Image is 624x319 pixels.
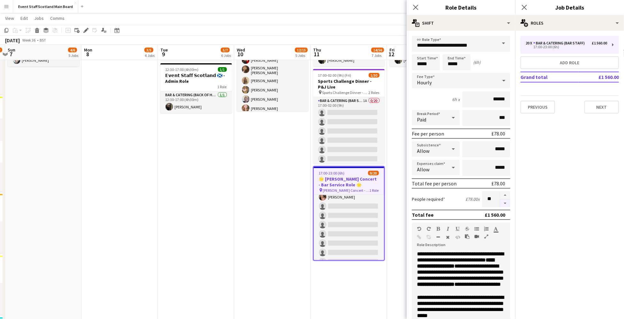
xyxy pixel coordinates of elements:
div: 5 Jobs [295,53,307,58]
span: 3/5 [144,48,153,52]
span: Wed [237,47,245,53]
button: Unordered List [474,226,479,231]
div: 6 Jobs [221,53,231,58]
button: Clear Formatting [446,235,450,240]
button: Next [584,101,619,113]
span: 1 Role [218,84,227,89]
app-card-role: Bar & Catering (Bar Staff)1A0/2017:00-02:00 (9h) [313,97,385,295]
button: Strikethrough [465,226,469,231]
span: Sun [8,47,15,53]
div: 17:00-23:00 (6h) [526,45,607,49]
span: 12/15 [295,48,308,52]
button: Horizontal Line [436,235,441,240]
div: £78.00 [491,130,505,137]
span: 1 Role [370,188,379,193]
div: 6h x [452,97,460,102]
span: Allow [417,148,429,154]
h3: Job Details [515,3,624,12]
span: Sports Challenge Dinner - P&J Live [322,90,369,95]
div: Fee per person [412,130,444,137]
span: Edit [20,15,28,21]
span: 12 [389,51,395,58]
a: Comms [48,14,67,22]
label: People required [412,196,445,202]
div: £1 560.00 [485,212,505,218]
button: Insert video [474,234,479,239]
td: £1 560.00 [579,72,619,82]
span: 17:00-23:00 (6h) [319,171,345,175]
span: View [5,15,14,21]
app-job-card: 12:30-17:00 (4h30m)1/1𝗘𝘃𝗲𝗻𝘁 𝗦𝘁𝗮𝗳𝗳 𝗦𝗰𝗼𝘁𝗹𝗮𝗻𝗱 🏴󠁧󠁢󠁳󠁣󠁴󠁿 - Admin Role1 RoleBar & Catering (Back of Hous... [160,63,232,113]
button: Undo [417,226,421,231]
span: 4/6 [68,48,77,52]
span: [PERSON_NAME] Concert - P&J Live [323,188,370,193]
div: 7 Jobs [372,53,384,58]
span: Comms [50,15,65,21]
button: Event Staff Scotland Main Board [13,0,78,13]
h3: 𝗘𝘃𝗲𝗻𝘁 𝗦𝘁𝗮𝗳𝗳 𝗦𝗰𝗼𝘁𝗹𝗮𝗻𝗱 🏴󠁧󠁢󠁳󠁣󠁴󠁿 - Admin Role [160,73,232,84]
div: 5 Jobs [68,53,78,58]
div: (6h) [473,59,481,65]
button: Add role [520,56,619,69]
button: Fullscreen [484,234,489,239]
h3: Sports Challenge Dinner - P&J Live [313,78,385,90]
button: Decrease [500,199,510,207]
button: Italic [446,226,450,231]
span: 8 [83,51,92,58]
span: 2 Roles [369,90,380,95]
span: 10 [236,51,245,58]
span: Tue [160,47,168,53]
button: Paste as plain text [465,234,469,239]
span: 1/30 [369,73,380,78]
button: Text Color [494,226,498,231]
app-card-role: Bar & Catering (Back of House)1/112:30-17:00 (4h30m)[PERSON_NAME] [160,91,232,113]
h3: Role Details [407,3,515,12]
span: Mon [84,47,92,53]
span: 5/7 [221,48,230,52]
span: Hourly [417,79,432,86]
button: Previous [520,101,555,113]
span: 9/20 [368,171,379,175]
div: BST [40,38,46,43]
span: 9 [159,51,168,58]
app-card-role: Bar & Catering (Bar Staff)1A9/1017:00-23:00 (6h)[PERSON_NAME][PERSON_NAME] [PERSON_NAME][PERSON_N... [237,45,308,152]
span: Week 36 [21,38,37,43]
span: 17:00-02:00 (9h) (Fri) [318,73,351,78]
td: Grand total [520,72,579,82]
button: HTML Code [455,235,460,240]
h3: 🌟 [PERSON_NAME] Concert - Bar Service Role 🌟 [314,176,384,188]
button: Bold [436,226,441,231]
button: Underline [455,226,460,231]
div: Total fee [412,212,434,218]
div: £1 560.00 [592,41,607,45]
a: Edit [18,14,30,22]
app-card-role: [PERSON_NAME][PERSON_NAME][PERSON_NAME][PERSON_NAME] [314,105,384,305]
div: [DATE] [5,37,20,43]
span: 11 [312,51,321,58]
div: Total fee per person [412,180,457,187]
span: 7 [7,51,15,58]
span: 12:30-17:00 (4h30m) [166,67,199,72]
span: Fri [389,47,395,53]
app-job-card: 17:00-23:00 (6h)9/20🌟 [PERSON_NAME] Concert - Bar Service Role 🌟 [PERSON_NAME] Concert - P&J Live... [313,166,385,261]
div: £78.00 x [466,196,480,202]
app-job-card: 17:00-02:00 (9h) (Fri)1/30Sports Challenge Dinner - P&J Live Sports Challenge Dinner - P&J Live2 ... [313,69,385,164]
span: Paid [417,116,426,123]
div: Shift [407,15,515,31]
div: Roles [515,15,624,31]
span: 14/56 [371,48,384,52]
div: £78.00 [491,180,505,187]
button: Redo [427,226,431,231]
span: Jobs [34,15,44,21]
div: 4 Jobs [145,53,155,58]
a: Jobs [32,14,46,22]
app-job-card: 17:00-23:00 (6h)9/10🌟 [PERSON_NAME] Concert - Bar Service Role 🌟 [PERSON_NAME] Concert - P&J Live... [237,17,308,111]
div: Bar & Catering (Bar Staff) [533,41,587,45]
span: Allow [417,166,429,173]
button: Increase [500,191,510,199]
a: View [3,14,17,22]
